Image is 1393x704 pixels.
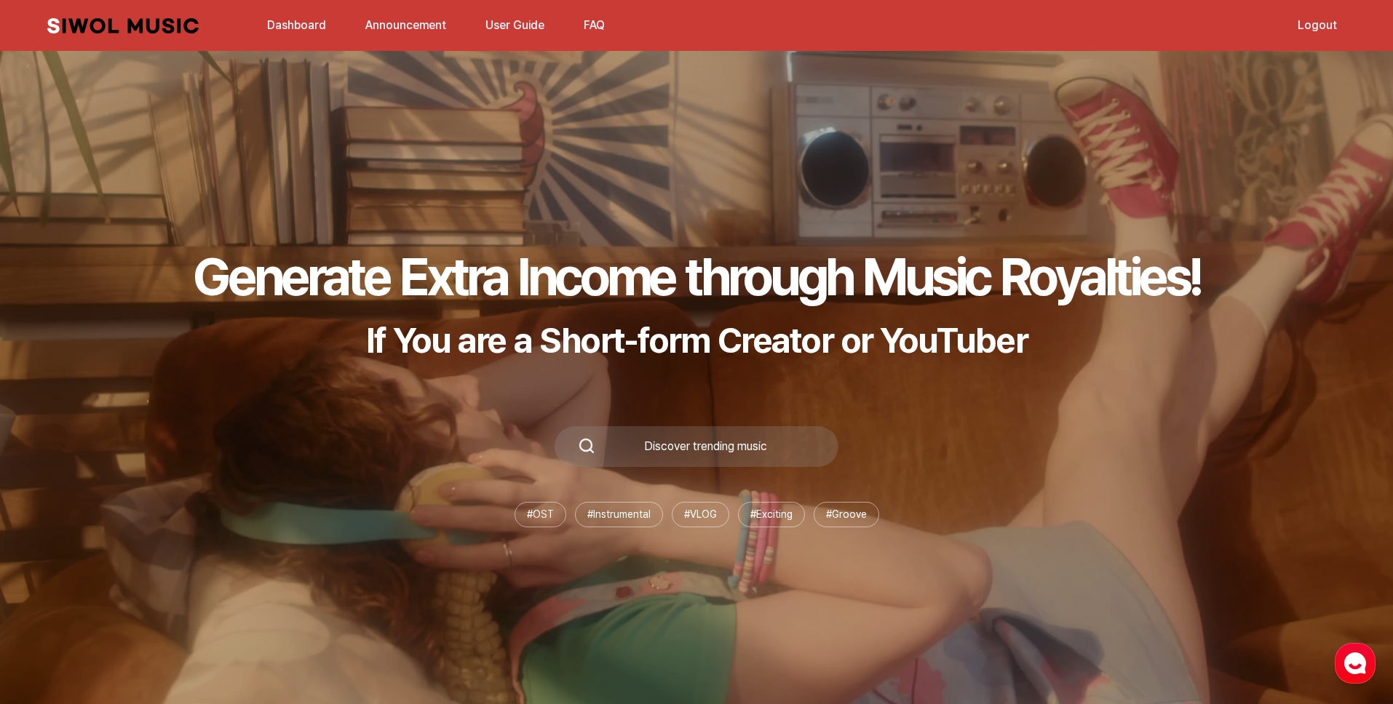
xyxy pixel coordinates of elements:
li: # Exciting [738,502,805,527]
a: User Guide [477,9,553,41]
a: Logout [1289,9,1346,41]
span: Settings [215,483,251,495]
div: Discover trending music [595,441,815,452]
li: # VLOG [672,502,729,527]
h1: Generate Extra Income through Music Royalties! [193,245,1200,308]
a: Settings [188,461,279,497]
button: FAQ [575,8,614,43]
li: # OST [515,502,566,527]
li: # Groove [814,502,879,527]
a: Home [4,461,96,497]
a: Dashboard [258,9,335,41]
a: Announcement [357,9,455,41]
span: Home [37,483,63,495]
span: Messages [121,484,164,495]
p: If You are a Short-form Creator or YouTuber [193,319,1200,361]
li: # Instrumental [575,502,663,527]
a: Messages [96,461,188,497]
